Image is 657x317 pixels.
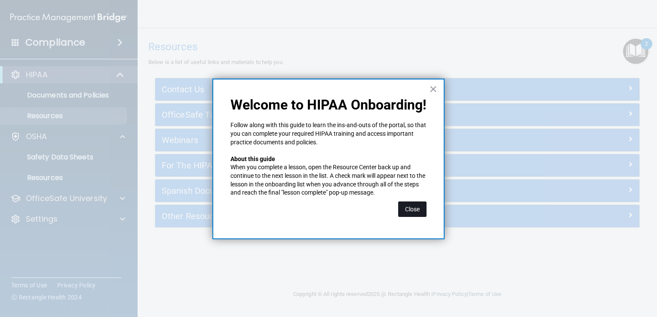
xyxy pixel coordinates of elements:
p: Follow along with this guide to learn the ins-and-outs of the portal, so that you can complete yo... [230,121,427,146]
strong: About this guide [230,155,275,162]
p: Welcome to HIPAA Onboarding! [230,97,427,113]
button: Close [398,201,427,217]
p: When you complete a lesson, open the Resource Center back up and continue to the next lesson in t... [230,163,427,197]
button: Close [429,82,437,96]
